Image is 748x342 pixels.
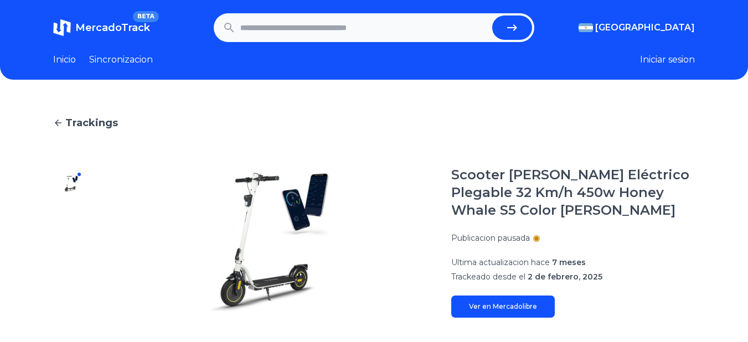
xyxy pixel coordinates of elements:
img: Argentina [579,23,593,32]
img: MercadoTrack [53,19,71,37]
span: Ultima actualizacion hace [451,257,550,267]
img: Scooter Patín Eléctrico Plegable 32 Km/h 450w Honey Whale S5 Color Blanco [62,175,80,193]
img: Scooter Patín Eléctrico Plegable 32 Km/h 450w Honey Whale S5 Color Blanco [62,210,80,228]
span: [GEOGRAPHIC_DATA] [595,21,695,34]
img: Scooter Patín Eléctrico Plegable 32 Km/h 450w Honey Whale S5 Color Blanco [111,166,429,318]
a: Inicio [53,53,76,66]
span: 2 de febrero, 2025 [528,272,602,282]
p: Publicacion pausada [451,232,530,243]
a: Trackings [53,115,695,131]
a: Ver en Mercadolibre [451,296,555,318]
a: Sincronizacion [89,53,153,66]
span: BETA [133,11,159,22]
button: [GEOGRAPHIC_DATA] [579,21,695,34]
h1: Scooter [PERSON_NAME] Eléctrico Plegable 32 Km/h 450w Honey Whale S5 Color [PERSON_NAME] [451,166,695,219]
span: Trackeado desde el [451,272,525,282]
span: 7 meses [552,257,586,267]
button: Iniciar sesion [640,53,695,66]
a: MercadoTrackBETA [53,19,150,37]
span: Trackings [65,115,118,131]
span: MercadoTrack [75,22,150,34]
